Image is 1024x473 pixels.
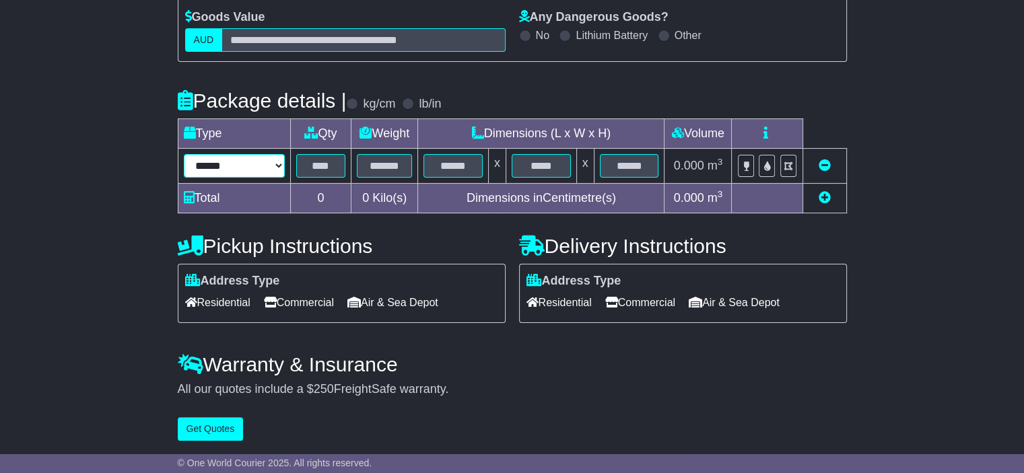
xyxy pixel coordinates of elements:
[178,235,506,257] h4: Pickup Instructions
[185,10,265,25] label: Goods Value
[664,119,732,149] td: Volume
[819,191,831,205] a: Add new item
[689,292,780,313] span: Air & Sea Depot
[576,29,648,42] label: Lithium Battery
[536,29,549,42] label: No
[178,417,244,441] button: Get Quotes
[290,184,351,213] td: 0
[347,292,438,313] span: Air & Sea Depot
[363,97,395,112] label: kg/cm
[675,29,702,42] label: Other
[526,274,621,289] label: Address Type
[362,191,369,205] span: 0
[674,191,704,205] span: 0.000
[178,458,372,468] span: © One World Courier 2025. All rights reserved.
[178,353,847,375] h4: Warranty & Insurance
[519,10,669,25] label: Any Dangerous Goods?
[314,382,334,396] span: 250
[418,119,664,149] td: Dimensions (L x W x H)
[290,119,351,149] td: Qty
[819,159,831,172] a: Remove this item
[519,235,847,257] h4: Delivery Instructions
[708,159,723,172] span: m
[178,184,290,213] td: Total
[185,28,223,52] label: AUD
[351,184,418,213] td: Kilo(s)
[351,119,418,149] td: Weight
[718,157,723,167] sup: 3
[264,292,334,313] span: Commercial
[185,274,280,289] label: Address Type
[718,189,723,199] sup: 3
[178,382,847,397] div: All our quotes include a $ FreightSafe warranty.
[178,119,290,149] td: Type
[419,97,441,112] label: lb/in
[418,184,664,213] td: Dimensions in Centimetre(s)
[178,89,347,112] h4: Package details |
[526,292,592,313] span: Residential
[708,191,723,205] span: m
[576,149,594,184] td: x
[674,159,704,172] span: 0.000
[605,292,675,313] span: Commercial
[488,149,506,184] td: x
[185,292,250,313] span: Residential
